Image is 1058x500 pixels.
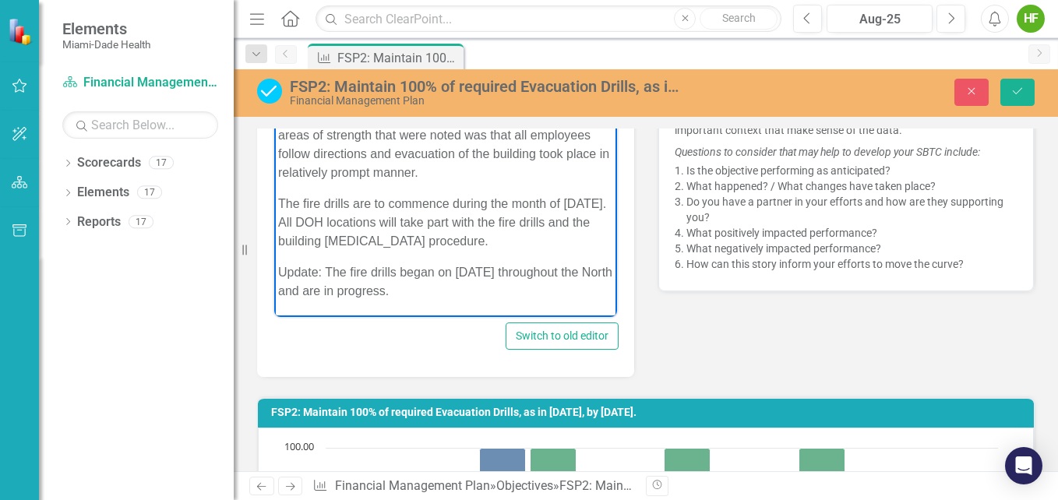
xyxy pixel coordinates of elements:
[316,5,781,33] input: Search ClearPoint...
[290,78,683,95] div: FSP2: Maintain 100% of required Evacuation Drills, as in [DATE], by [DATE].
[62,74,218,92] a: Financial Management Plan
[722,12,756,24] span: Search
[335,478,490,493] a: Financial Management Plan
[77,184,129,202] a: Elements
[274,45,617,317] iframe: Rich Text Area
[137,186,162,199] div: 17
[149,157,174,170] div: 17
[686,241,1017,256] li: What negatively impacted performance?
[312,477,634,495] div: » »
[62,19,150,38] span: Elements
[8,18,35,45] img: ClearPoint Strategy
[686,194,1017,225] li: Do you have a partner in your efforts and how are they supporting you?
[1017,5,1045,33] button: HF
[77,213,121,231] a: Reports
[686,178,1017,194] li: What happened? / What changes have taken place?
[4,9,313,59] u: closing the office doors and general housekeeping in removing any paper clutter from offices/work...
[284,439,314,453] text: 100.00
[62,111,218,139] input: Search Below...
[4,150,339,206] p: The fire drills are to commence during the month of [DATE]. All DOH locations will take part with...
[271,407,1026,418] h3: FSP2: Maintain 100% of required Evacuation Drills, as in [DATE], by [DATE].
[827,5,933,33] button: Aug-25
[77,154,141,172] a: Scorecards
[62,38,150,51] small: Miami-Dade Health
[686,225,1017,241] li: What positively impacted performance?
[686,256,1017,272] li: How can this story inform your efforts to move the curve?
[686,163,1017,178] li: Is the objective performing as anticipated?
[496,478,553,493] a: Objectives
[559,478,969,493] div: FSP2: Maintain 100% of required Evacuation Drills, as in [DATE], by [DATE].
[4,218,339,255] p: Update: The fire drills began on [DATE] throughout the North and are in progress.
[290,95,683,107] div: Financial Management Plan
[257,79,282,104] img: Complete
[129,215,153,228] div: 17
[675,146,980,158] em: Questions to consider that may help to develop your SBTC include:
[1005,447,1042,484] div: Open Intercom Messenger
[337,48,460,68] div: FSP2: Maintain 100% of required Evacuation Drills, as in [DATE], by [DATE].
[700,8,778,30] button: Search
[506,322,619,350] button: Switch to old editor
[832,10,927,29] div: Aug-25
